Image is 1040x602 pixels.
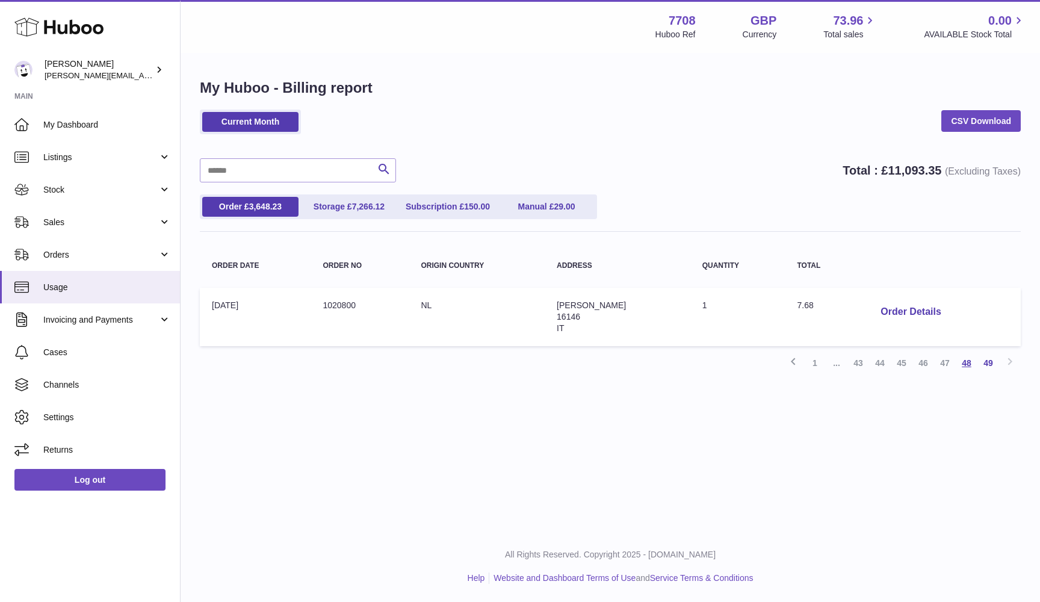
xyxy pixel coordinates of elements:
a: 0.00 AVAILABLE Stock Total [924,13,1026,40]
a: Storage £7,266.12 [301,197,397,217]
span: Channels [43,379,171,391]
a: Current Month [202,112,299,132]
span: Total sales [823,29,877,40]
th: Order no [311,250,409,282]
p: All Rights Reserved. Copyright 2025 - [DOMAIN_NAME] [190,549,1030,560]
div: Huboo Ref [655,29,696,40]
a: 44 [869,352,891,374]
span: Sales [43,217,158,228]
strong: 7708 [669,13,696,29]
span: ... [826,352,847,374]
a: Log out [14,469,166,491]
a: Order £3,648.23 [202,197,299,217]
div: [PERSON_NAME] [45,58,153,81]
button: Order Details [871,300,950,324]
th: Origin Country [409,250,545,282]
strong: Total : £ [843,164,1021,177]
td: [DATE] [200,288,311,346]
span: 7.68 [797,300,813,310]
a: 1 [804,352,826,374]
li: and [489,573,753,584]
span: 73.96 [833,13,863,29]
img: victor@erbology.co [14,61,32,79]
strong: GBP [751,13,776,29]
span: 16146 [557,312,580,321]
a: Website and Dashboard Terms of Use [494,573,636,583]
span: [PERSON_NAME][EMAIL_ADDRESS][DOMAIN_NAME] [45,70,241,80]
td: 1020800 [311,288,409,346]
span: 3,648.23 [249,202,282,211]
span: Usage [43,282,171,293]
a: 49 [977,352,999,374]
span: 29.00 [554,202,575,211]
td: NL [409,288,545,346]
a: Subscription £150.00 [400,197,496,217]
span: 7,266.12 [352,202,385,211]
span: [PERSON_NAME] [557,300,626,310]
th: Quantity [690,250,785,282]
span: Settings [43,412,171,423]
span: (Excluding Taxes) [945,166,1021,176]
div: Currency [743,29,777,40]
a: Help [468,573,485,583]
a: CSV Download [941,110,1021,132]
span: Invoicing and Payments [43,314,158,326]
a: 45 [891,352,912,374]
a: Manual £29.00 [498,197,595,217]
th: Total [785,250,859,282]
th: Address [545,250,690,282]
h1: My Huboo - Billing report [200,78,1021,98]
span: 11,093.35 [888,164,941,177]
span: Cases [43,347,171,358]
a: 47 [934,352,956,374]
a: 46 [912,352,934,374]
a: 73.96 Total sales [823,13,877,40]
span: 150.00 [464,202,490,211]
a: 43 [847,352,869,374]
a: 48 [956,352,977,374]
span: Returns [43,444,171,456]
span: Stock [43,184,158,196]
a: Service Terms & Conditions [650,573,754,583]
span: Orders [43,249,158,261]
span: Listings [43,152,158,163]
span: 0.00 [988,13,1012,29]
th: Order Date [200,250,311,282]
span: IT [557,323,564,333]
td: 1 [690,288,785,346]
span: My Dashboard [43,119,171,131]
span: AVAILABLE Stock Total [924,29,1026,40]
